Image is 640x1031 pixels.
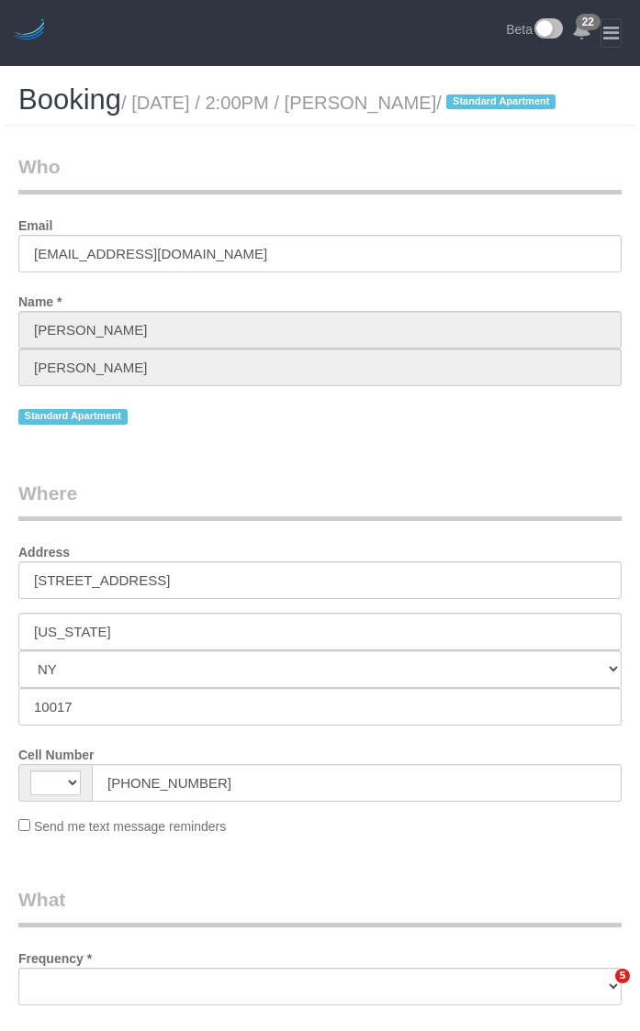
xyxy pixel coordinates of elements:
[92,764,622,802] input: Cell Number
[5,943,106,968] label: Frequency *
[5,537,84,561] label: Address
[18,688,622,726] input: Zip Code
[18,83,121,116] span: Booking
[506,18,563,42] a: Beta
[18,311,622,349] input: First Name
[5,739,107,764] label: Cell Number
[18,409,128,424] span: Standard Apartment
[533,18,563,42] img: New interface
[572,18,591,46] a: 22
[436,93,561,113] span: /
[18,349,622,386] input: Last Name
[34,819,226,834] span: Send me text message reminders
[18,613,622,650] input: City
[11,18,48,44] img: Automaid Logo
[18,235,622,272] input: Email
[5,210,66,235] label: Email
[446,94,556,109] span: Standard Apartment
[18,886,622,927] legend: What
[121,93,561,113] small: / [DATE] / 2:00PM / [PERSON_NAME]
[578,969,622,1013] iframe: Intercom live chat
[18,153,622,194] legend: Who
[18,480,622,521] legend: Where
[5,286,75,311] label: Name *
[615,969,630,983] span: 5
[576,14,601,30] span: 22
